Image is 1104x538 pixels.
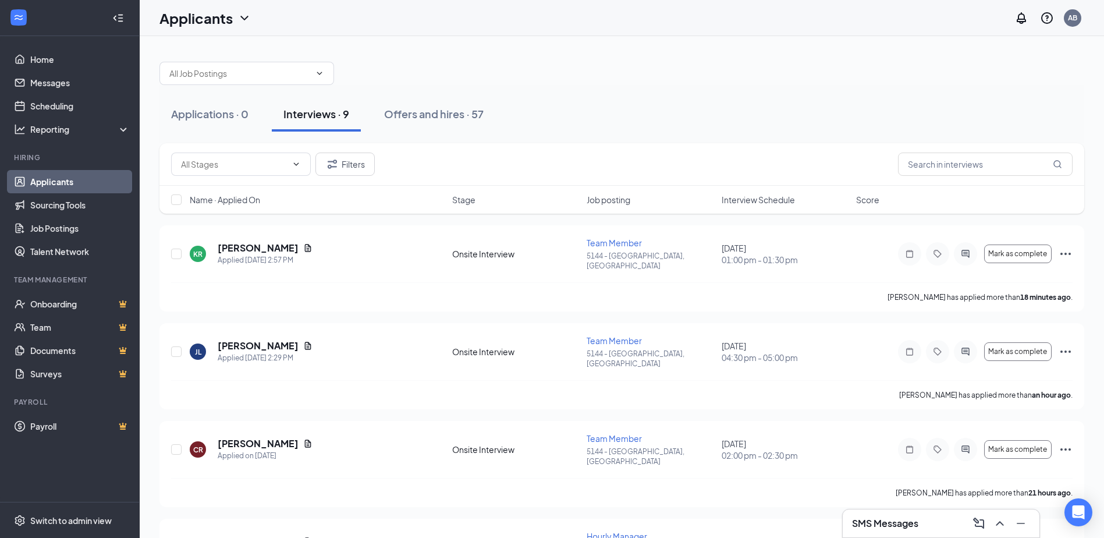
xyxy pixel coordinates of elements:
[193,249,203,259] div: KR
[30,94,130,118] a: Scheduling
[903,347,917,356] svg: Note
[452,444,580,455] div: Onsite Interview
[218,254,313,266] div: Applied [DATE] 2:57 PM
[452,346,580,358] div: Onsite Interview
[991,514,1009,533] button: ChevronUp
[30,240,130,263] a: Talent Network
[722,438,849,461] div: [DATE]
[959,249,972,259] svg: ActiveChat
[1068,13,1077,23] div: AB
[1020,293,1071,302] b: 18 minutes ago
[30,415,130,438] a: PayrollCrown
[587,238,642,248] span: Team Member
[931,347,945,356] svg: Tag
[722,242,849,266] div: [DATE]
[852,517,918,530] h3: SMS Messages
[237,11,251,25] svg: ChevronDown
[14,397,127,407] div: Payroll
[218,437,299,450] h5: [PERSON_NAME]
[1014,516,1028,530] svg: Minimize
[195,347,201,357] div: JL
[315,153,375,176] button: Filter Filters
[452,248,580,260] div: Onsite Interview
[587,447,714,466] p: 5144 - [GEOGRAPHIC_DATA], [GEOGRAPHIC_DATA]
[587,194,630,206] span: Job posting
[112,12,124,24] svg: Collapse
[1059,345,1073,359] svg: Ellipses
[1059,443,1073,456] svg: Ellipses
[14,515,26,526] svg: Settings
[30,170,130,193] a: Applicants
[1032,391,1071,399] b: an hour ago
[888,292,1073,302] p: [PERSON_NAME] has applied more than .
[30,48,130,71] a: Home
[988,445,1047,454] span: Mark as complete
[283,107,349,121] div: Interviews · 9
[587,349,714,369] p: 5144 - [GEOGRAPHIC_DATA], [GEOGRAPHIC_DATA]
[993,516,1007,530] svg: ChevronUp
[303,341,313,351] svg: Document
[587,335,642,346] span: Team Member
[988,250,1047,258] span: Mark as complete
[722,352,849,363] span: 04:30 pm - 05:00 pm
[303,243,313,253] svg: Document
[856,194,879,206] span: Score
[931,249,945,259] svg: Tag
[959,445,972,454] svg: ActiveChat
[931,445,945,454] svg: Tag
[171,107,249,121] div: Applications · 0
[984,245,1052,263] button: Mark as complete
[190,194,260,206] span: Name · Applied On
[722,340,849,363] div: [DATE]
[722,254,849,266] span: 01:00 pm - 01:30 pm
[30,71,130,94] a: Messages
[14,275,127,285] div: Team Management
[1011,514,1030,533] button: Minimize
[970,514,988,533] button: ComposeMessage
[30,339,130,362] a: DocumentsCrown
[30,362,130,385] a: SurveysCrown
[452,194,475,206] span: Stage
[587,433,642,444] span: Team Member
[988,348,1047,356] span: Mark as complete
[903,445,917,454] svg: Note
[384,107,484,121] div: Offers and hires · 57
[218,450,313,462] div: Applied on [DATE]
[30,123,130,135] div: Reporting
[30,217,130,240] a: Job Postings
[159,8,233,28] h1: Applicants
[193,445,203,455] div: CR
[292,160,301,169] svg: ChevronDown
[14,123,26,135] svg: Analysis
[30,316,130,339] a: TeamCrown
[1028,489,1071,497] b: 21 hours ago
[898,153,1073,176] input: Search in interviews
[218,242,299,254] h5: [PERSON_NAME]
[1014,11,1028,25] svg: Notifications
[315,69,324,78] svg: ChevronDown
[984,440,1052,459] button: Mark as complete
[896,488,1073,498] p: [PERSON_NAME] has applied more than .
[218,339,299,352] h5: [PERSON_NAME]
[1064,498,1092,526] div: Open Intercom Messenger
[984,342,1052,361] button: Mark as complete
[899,390,1073,400] p: [PERSON_NAME] has applied more than .
[1040,11,1054,25] svg: QuestionInfo
[14,153,127,162] div: Hiring
[303,439,313,448] svg: Document
[587,251,714,271] p: 5144 - [GEOGRAPHIC_DATA], [GEOGRAPHIC_DATA]
[959,347,972,356] svg: ActiveChat
[13,12,24,23] svg: WorkstreamLogo
[1053,160,1062,169] svg: MagnifyingGlass
[30,515,112,526] div: Switch to admin view
[1059,247,1073,261] svg: Ellipses
[722,194,795,206] span: Interview Schedule
[903,249,917,259] svg: Note
[181,158,287,171] input: All Stages
[325,157,339,171] svg: Filter
[30,193,130,217] a: Sourcing Tools
[972,516,986,530] svg: ComposeMessage
[722,449,849,461] span: 02:00 pm - 02:30 pm
[169,67,310,80] input: All Job Postings
[30,292,130,316] a: OnboardingCrown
